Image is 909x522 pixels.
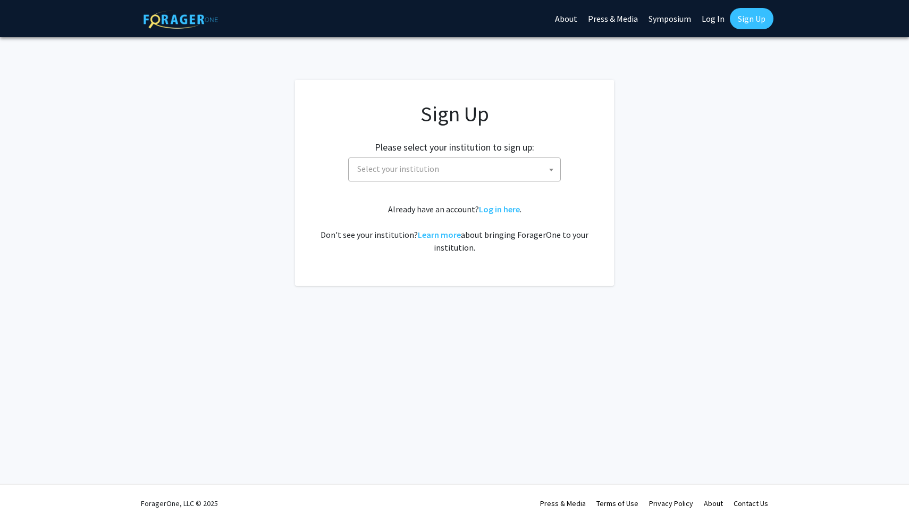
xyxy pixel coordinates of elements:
[734,499,768,508] a: Contact Us
[730,8,773,29] a: Sign Up
[316,203,593,254] div: Already have an account? . Don't see your institution? about bringing ForagerOne to your institut...
[144,10,218,29] img: ForagerOne Logo
[348,158,561,181] span: Select your institution
[357,163,439,174] span: Select your institution
[649,499,693,508] a: Privacy Policy
[353,158,560,180] span: Select your institution
[540,499,586,508] a: Press & Media
[418,229,461,240] a: Learn more about bringing ForagerOne to your institution
[375,142,534,153] h2: Please select your institution to sign up:
[316,101,593,127] h1: Sign Up
[141,485,218,522] div: ForagerOne, LLC © 2025
[704,499,723,508] a: About
[596,499,638,508] a: Terms of Use
[479,204,520,214] a: Log in here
